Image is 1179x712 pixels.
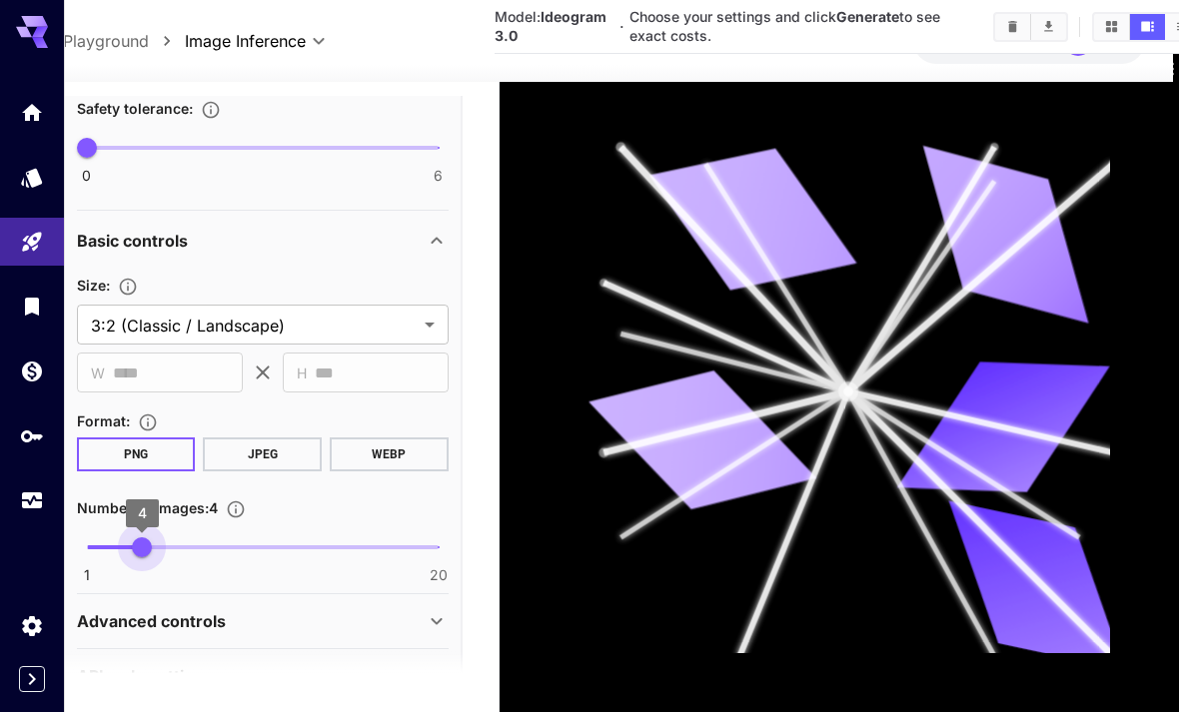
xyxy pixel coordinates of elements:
button: Controls the tolerance level for input and output content moderation. Lower values apply stricter... [193,100,229,120]
span: 1 [84,565,90,585]
button: JPEG [203,437,322,471]
button: Expand sidebar [19,666,45,692]
span: W [91,361,105,384]
span: 6 [434,166,443,186]
span: 4 [138,504,147,521]
p: Basic controls [77,229,188,253]
button: WEBP [330,437,449,471]
a: Playground [63,29,149,53]
div: Models [20,165,44,190]
div: Playground [20,230,44,255]
div: Library [20,294,44,319]
button: Choose the file format for the output image. [130,412,166,432]
button: Clear All [995,14,1030,40]
span: Size : [77,277,110,294]
div: Home [20,100,44,125]
div: Clear AllDownload All [993,12,1068,42]
b: Ideogram 3.0 [495,8,606,44]
button: Download All [1031,14,1066,40]
div: Usage [20,488,44,513]
b: Generate [836,8,899,25]
div: Settings [20,613,44,638]
span: H [297,361,307,384]
span: 20 [430,565,448,585]
p: Advanced controls [77,609,226,633]
div: API Keys [20,423,44,448]
span: Model: [495,8,606,44]
button: Specify how many images to generate in a single request. Each image generation will be charged se... [218,499,254,519]
span: Image Inference [185,29,306,53]
span: 0 [82,166,91,186]
div: Basic controls [77,217,449,265]
span: Safety tolerance : [77,100,193,117]
div: Wallet [20,358,44,383]
span: Format : [77,412,130,429]
span: Choose your settings and click to see exact costs. [629,8,940,44]
div: Advanced controls [77,597,449,645]
button: Adjust the dimensions of the generated image by specifying its width and height in pixels, or sel... [110,277,146,297]
nav: breadcrumb [63,29,185,53]
p: · [619,15,624,39]
span: 3:2 (Classic / Landscape) [91,314,417,338]
button: Show media in grid view [1094,14,1129,40]
span: Number of images : 4 [77,499,218,516]
button: PNG [77,437,196,471]
button: Show media in video view [1130,14,1165,40]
